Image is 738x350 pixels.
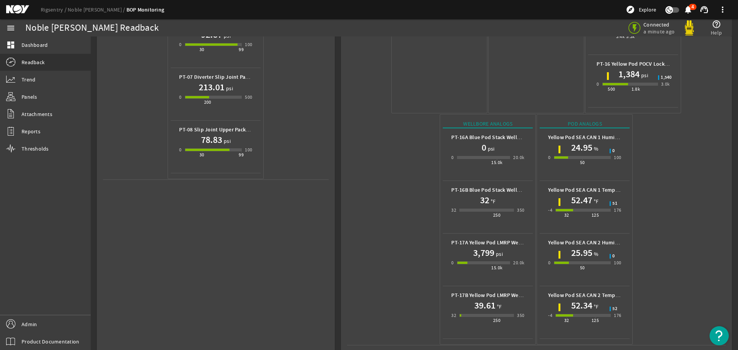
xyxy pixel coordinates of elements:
b: PT-17A Yellow Pod LMRP Wellbore Pressure [451,239,555,246]
span: Dashboard [22,41,48,49]
mat-icon: explore [626,5,635,14]
span: Product Documentation [22,338,79,345]
span: °F [495,303,502,310]
div: 0 [179,41,181,48]
a: Rigsentry [41,6,68,13]
div: 0 [179,146,181,154]
h1: 24.95 [571,141,592,154]
span: 51 [612,201,617,206]
div: 350 [517,206,524,214]
div: 15.0k [491,264,502,272]
span: % [592,250,598,258]
div: 125 [592,211,599,219]
span: °F [592,197,599,205]
span: Reports [22,128,40,135]
div: 500 [245,93,252,101]
button: Explore [623,3,659,16]
div: 99 [239,151,244,159]
img: Yellowpod.svg [681,20,697,36]
b: PT-07 Diverter Slip Joint Packer Hydraulic Pressure [179,73,302,81]
span: °F [489,197,496,205]
h1: 1,384 [618,68,640,80]
b: Yellow Pod SEA CAN 2 Temperature [548,292,633,299]
b: PT-16B Blue Pod Stack Wellbore Temperature [451,186,560,194]
span: 52 [612,307,617,311]
span: 0 [612,254,615,259]
div: 5.3k [626,33,635,40]
button: 4 [684,6,692,14]
div: 20.0k [513,154,524,161]
h1: 3,799 [473,247,494,259]
span: psi [486,145,495,153]
div: 32 [451,312,456,319]
div: 0 [597,80,599,88]
div: 32 [451,206,456,214]
h1: 213.01 [199,81,224,93]
h1: 32 [480,194,489,206]
div: 3.0k [661,80,670,88]
mat-icon: support_agent [700,5,709,14]
div: 30 [199,46,204,53]
span: °F [592,303,599,310]
mat-icon: help_outline [712,20,721,29]
b: PT-17B Yellow Pod LMRP Wellbore Temperature [451,292,565,299]
div: 0 [548,154,550,161]
mat-icon: dashboard [6,40,15,50]
button: Open Resource Center [710,326,729,345]
div: 0 [451,154,454,161]
span: Help [711,29,722,36]
div: 176 [614,312,621,319]
div: Noble [PERSON_NAME] Readback [25,24,159,32]
div: 100 [245,146,252,154]
div: 20.0k [513,259,524,267]
span: Panels [22,93,37,101]
div: 500 [608,85,615,93]
b: PT-16A Blue Pod Stack Wellbore Pressure [451,134,550,141]
span: psi [222,137,231,145]
div: 1.8k [632,85,640,93]
b: Yellow Pod SEA CAN 1 Humidity [548,134,624,141]
span: Thresholds [22,145,49,153]
div: 0 [179,93,181,101]
div: 50 [580,264,585,272]
div: 200 [204,98,211,106]
h1: 39.61 [474,299,495,312]
b: PT-08 Slip Joint Upper Packer Air Pressure [179,126,281,133]
div: 100 [614,259,621,267]
div: 32 [564,317,569,324]
a: BOP Monitoring [126,6,165,13]
div: Pod Analogs [540,120,630,128]
div: 350 [517,312,524,319]
span: Explore [639,6,656,13]
span: Connected [643,21,676,28]
span: Attachments [22,110,52,118]
span: 1,540 [661,75,672,80]
div: 176 [614,206,621,214]
span: Readback [22,58,45,66]
span: Admin [22,320,37,328]
div: 50 [580,159,585,166]
h1: 52.47 [571,194,592,206]
span: psi [494,250,503,258]
div: 15.0k [491,159,502,166]
div: 3.4k [616,33,625,40]
span: psi [640,71,648,79]
mat-icon: menu [6,23,15,33]
a: Noble [PERSON_NAME] [68,6,126,13]
span: % [592,145,598,153]
div: 32 [564,211,569,219]
div: Wellbore Analogs [443,120,533,128]
div: 0 [548,259,550,267]
div: -4 [548,312,552,319]
div: 99 [239,46,244,53]
h1: 0 [482,141,486,154]
div: 100 [614,154,621,161]
div: 0 [451,259,454,267]
div: -4 [548,206,552,214]
mat-icon: notifications [683,5,693,14]
h1: 78.83 [201,134,222,146]
b: Yellow Pod SEA CAN 2 Humidity [548,239,624,246]
span: 0 [612,149,615,153]
div: 125 [592,317,599,324]
h1: 52.34 [571,299,592,312]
